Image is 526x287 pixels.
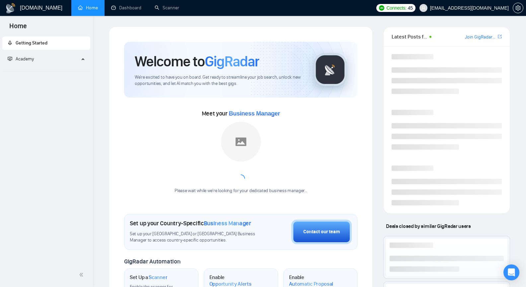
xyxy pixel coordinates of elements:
a: Join GigRadar Slack Community [465,34,496,41]
span: Academy [8,56,34,62]
span: rocket [8,40,12,45]
span: Connects: [386,4,406,12]
li: Getting Started [2,36,90,50]
button: Contact our team [291,220,352,244]
a: export [498,34,502,40]
span: Deals closed by similar GigRadar users [383,220,473,232]
div: Please wait while we're looking for your dedicated business manager... [171,188,311,194]
span: loading [236,174,246,183]
span: Set up your [GEOGRAPHIC_DATA] or [GEOGRAPHIC_DATA] Business Manager to access country-specific op... [130,231,258,244]
div: Open Intercom Messenger [503,264,519,280]
span: 45 [408,4,413,12]
a: homeHome [78,5,98,11]
span: Latest Posts from the GigRadar Community [392,33,427,41]
span: Getting Started [16,40,47,46]
img: upwork-logo.png [379,5,384,11]
img: gigradar-logo.png [314,53,347,86]
img: logo [5,3,16,14]
span: Scanner [149,274,167,281]
span: user [421,6,426,10]
img: placeholder.png [221,122,261,162]
span: double-left [79,271,86,278]
h1: Welcome to [135,52,259,70]
a: setting [513,5,523,11]
div: Contact our team [303,228,340,236]
span: Meet your [202,110,280,117]
span: Academy [16,56,34,62]
a: dashboardDashboard [111,5,141,11]
span: Home [4,21,32,35]
span: We're excited to have you on board. Get ready to streamline your job search, unlock new opportuni... [135,74,303,87]
span: GigRadar [205,52,259,70]
span: GigRadar Automation [124,258,180,265]
li: Academy Homepage [2,68,90,73]
span: Business Manager [229,110,280,117]
span: Business Manager [204,220,251,227]
button: setting [513,3,523,13]
h1: Enable [209,274,257,287]
h1: Set Up a [130,274,167,281]
span: export [498,34,502,39]
h1: Set up your Country-Specific [130,220,251,227]
a: searchScanner [155,5,179,11]
span: fund-projection-screen [8,56,12,61]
